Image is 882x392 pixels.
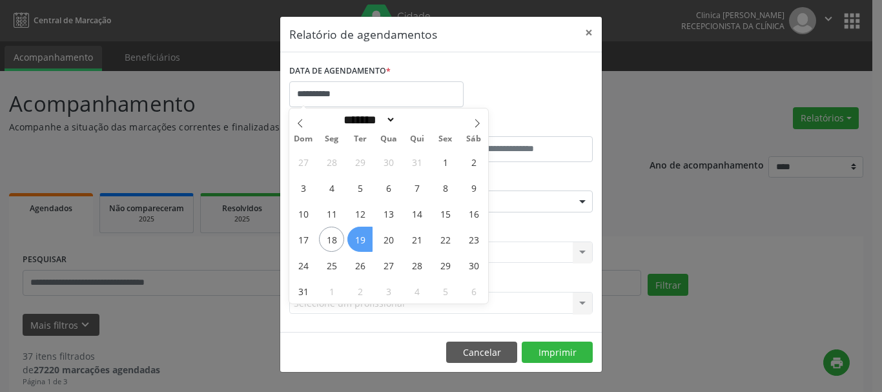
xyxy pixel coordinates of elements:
span: Agosto 31, 2025 [291,278,316,304]
span: Setembro 3, 2025 [376,278,401,304]
span: Agosto 19, 2025 [347,227,373,252]
span: Agosto 16, 2025 [461,201,486,226]
span: Agosto 22, 2025 [433,227,458,252]
span: Agosto 5, 2025 [347,175,373,200]
span: Sex [431,135,460,143]
span: Ter [346,135,374,143]
span: Agosto 10, 2025 [291,201,316,226]
span: Julho 29, 2025 [347,149,373,174]
span: Agosto 30, 2025 [461,253,486,278]
span: Agosto 12, 2025 [347,201,373,226]
span: Agosto 14, 2025 [404,201,429,226]
span: Qui [403,135,431,143]
span: Agosto 20, 2025 [376,227,401,252]
span: Julho 28, 2025 [319,149,344,174]
span: Agosto 18, 2025 [319,227,344,252]
label: DATA DE AGENDAMENTO [289,61,391,81]
button: Imprimir [522,342,593,364]
span: Agosto 29, 2025 [433,253,458,278]
span: Agosto 13, 2025 [376,201,401,226]
span: Setembro 1, 2025 [319,278,344,304]
span: Agosto 1, 2025 [433,149,458,174]
span: Agosto 8, 2025 [433,175,458,200]
span: Setembro 2, 2025 [347,278,373,304]
button: Close [576,17,602,48]
select: Month [339,113,396,127]
span: Seg [318,135,346,143]
span: Julho 31, 2025 [404,149,429,174]
span: Dom [289,135,318,143]
input: Year [396,113,438,127]
span: Agosto 3, 2025 [291,175,316,200]
span: Julho 27, 2025 [291,149,316,174]
span: Agosto 9, 2025 [461,175,486,200]
span: Agosto 24, 2025 [291,253,316,278]
span: Setembro 4, 2025 [404,278,429,304]
span: Agosto 28, 2025 [404,253,429,278]
span: Agosto 2, 2025 [461,149,486,174]
label: ATÉ [444,116,593,136]
span: Agosto 17, 2025 [291,227,316,252]
span: Agosto 7, 2025 [404,175,429,200]
span: Agosto 11, 2025 [319,201,344,226]
span: Agosto 15, 2025 [433,201,458,226]
span: Agosto 25, 2025 [319,253,344,278]
span: Agosto 26, 2025 [347,253,373,278]
span: Sáb [460,135,488,143]
span: Agosto 21, 2025 [404,227,429,252]
span: Setembro 6, 2025 [461,278,486,304]
button: Cancelar [446,342,517,364]
span: Agosto 27, 2025 [376,253,401,278]
span: Agosto 6, 2025 [376,175,401,200]
span: Setembro 5, 2025 [433,278,458,304]
span: Agosto 4, 2025 [319,175,344,200]
span: Agosto 23, 2025 [461,227,486,252]
span: Julho 30, 2025 [376,149,401,174]
span: Qua [374,135,403,143]
h5: Relatório de agendamentos [289,26,437,43]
